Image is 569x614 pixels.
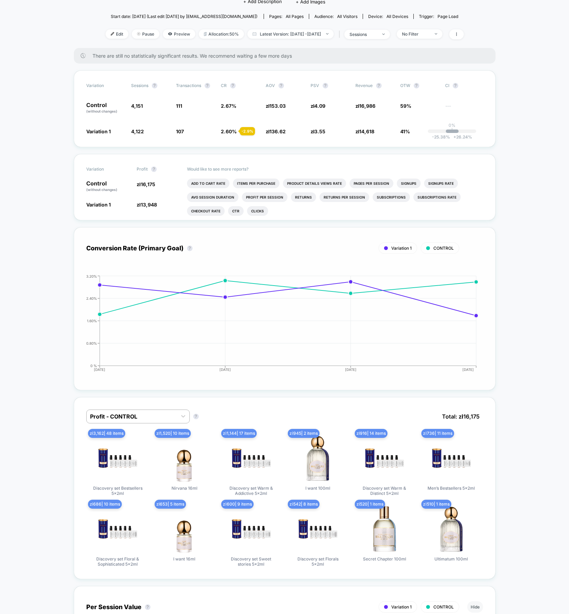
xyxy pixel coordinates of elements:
span: Variation 1 [86,202,111,208]
span: 14,618 [359,128,374,134]
img: Discovery set Sweet stories 5x2ml [227,505,275,553]
li: Subscriptions [373,192,410,202]
span: OTW [400,83,438,88]
li: Returns Per Session [320,192,369,202]
span: Variation [86,166,124,172]
span: Preview [163,29,195,39]
span: Discovery set Sweet stories 5x2ml [225,556,277,567]
img: rebalance [204,32,207,36]
span: CONTROL [433,604,454,610]
span: Start date: [DATE] (Last edit [DATE] by [EMAIL_ADDRESS][DOMAIN_NAME]) [111,14,257,19]
span: zł [355,103,376,109]
span: zł 736 | 11 items [421,429,454,438]
span: 3.55 [314,128,325,134]
span: -25.38 % [432,134,450,140]
span: zł 542 | 8 items [288,500,319,509]
span: zł 1,520 | 10 items [155,429,191,438]
span: (without changes) [86,109,117,113]
img: end [137,32,140,36]
span: all pages [286,14,304,19]
span: Ultimatum 100ml [434,556,468,562]
tspan: [DATE] [462,367,474,372]
span: Edit [106,29,128,39]
span: zł 600 | 9 items [221,500,253,509]
img: Discovery set Florals 5x2ml [294,505,342,553]
span: 16,175 [141,181,155,187]
tspan: 1.60% [87,318,97,323]
span: Discovery set Floral & Sophisticated 5x2ml [92,556,144,567]
img: Discovery set Warm & Distinct 5x2ml [360,434,409,482]
span: Secret Chapter 100ml [363,556,406,562]
img: Nirvana 16ml [160,434,208,482]
div: Audience: [314,14,357,19]
p: Control [86,102,124,114]
img: Secret Chapter 100ml [360,505,409,553]
span: Page Load [438,14,458,19]
button: Hide [467,601,483,613]
li: Add To Cart Rate [187,179,229,188]
img: Ultimatum 100ml [427,505,475,553]
span: 153.03 [269,103,286,109]
span: 4,122 [131,128,144,134]
tspan: 0.80% [86,341,97,345]
span: Device: [363,14,413,19]
span: Allocation: 50% [199,29,244,39]
button: ? [230,83,236,88]
span: 2.67 % [221,103,236,109]
li: Avg Session Duration [187,192,238,202]
span: Variation 1 [391,246,412,251]
img: edit [111,32,114,36]
span: zł [311,128,326,134]
p: | [451,128,453,133]
span: zł [311,103,326,109]
li: Subscriptions Rate [413,192,461,202]
span: zł [137,181,155,187]
li: Ctr [228,206,244,216]
img: I want 100ml [294,434,342,482]
span: --- [445,104,483,114]
span: Variation 1 [86,128,111,134]
img: end [326,33,328,35]
img: Men’s Bestsellers 5x2ml [427,434,475,482]
div: sessions [350,32,377,37]
span: PSV [311,83,319,88]
span: zł 653 | 5 items [155,500,186,509]
span: Discovery set Florals 5x2ml [292,556,344,567]
tspan: 0 % [90,363,97,367]
p: Control [86,181,130,192]
span: zł 686 | 10 items [88,500,122,509]
li: Signups [397,179,421,188]
li: Product Details Views Rate [283,179,346,188]
span: I want 16ml [173,556,195,562]
span: Profit [137,166,148,172]
span: AOV [266,83,275,88]
div: - 2.9 % [240,127,255,135]
span: 4,151 [131,103,143,109]
span: Variation [86,83,124,88]
button: ? [376,83,382,88]
img: Discovery set Warm & Addictive 5x2ml [227,434,275,482]
span: CONTROL [433,246,454,251]
span: CR [221,83,227,88]
span: zł 520 | 1 items [355,500,385,509]
tspan: 3.20% [86,274,97,278]
li: Checkout Rate [187,206,225,216]
span: I want 100ml [305,486,330,491]
span: Latest Version: [DATE] - [DATE] [247,29,334,39]
span: zł 945 | 2 items [288,429,319,438]
span: all devices [386,14,408,19]
span: 107 [176,128,184,134]
span: 16,986 [359,103,375,109]
p: 0% [449,123,455,128]
span: 13,948 [141,202,157,208]
li: Returns [291,192,316,202]
button: ? [151,166,157,172]
button: ? [323,83,328,88]
span: Total: zł 16,175 [439,410,483,423]
span: 4.09 [314,103,325,109]
span: Discovery set Bestsellers 5x2ml [92,486,144,496]
span: Discovery set Warm & Addictive 5x2ml [225,486,277,496]
tspan: [DATE] [219,367,231,372]
span: Men’s Bestsellers 5x2ml [428,486,475,491]
span: zł [266,128,286,134]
